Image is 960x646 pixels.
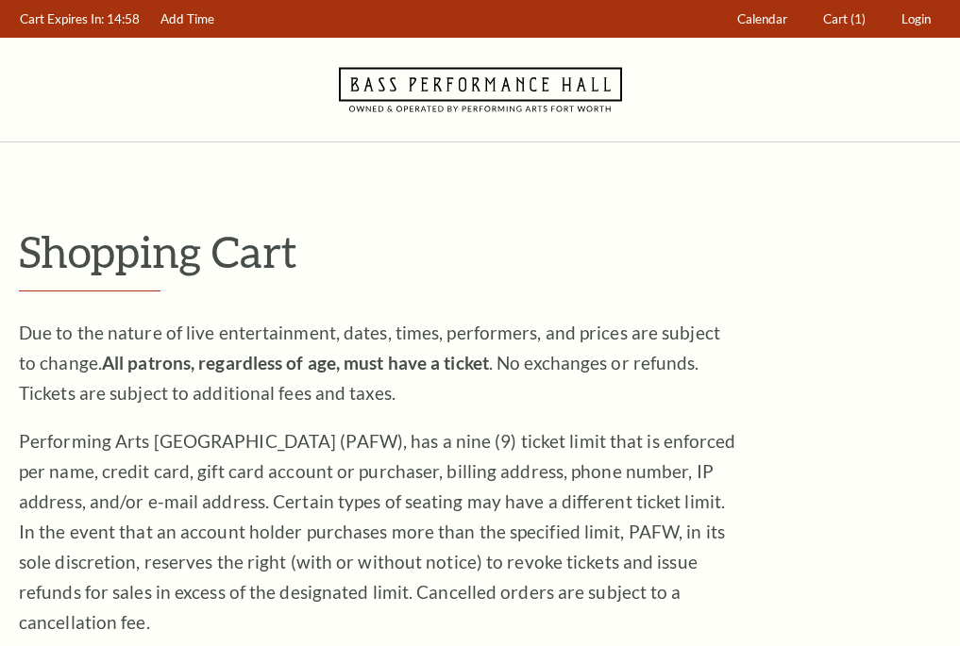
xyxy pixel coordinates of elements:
[107,11,140,26] span: 14:58
[19,227,941,275] p: Shopping Cart
[893,1,940,38] a: Login
[20,11,104,26] span: Cart Expires In:
[901,11,931,26] span: Login
[823,11,848,26] span: Cart
[102,352,489,373] strong: All patrons, regardless of age, must have a ticket
[19,322,720,404] span: Due to the nature of live entertainment, dates, times, performers, and prices are subject to chan...
[737,11,787,26] span: Calendar
[19,426,736,638] p: Performing Arts [GEOGRAPHIC_DATA] (PAFW), has a nine (9) ticket limit that is enforced per name, ...
[729,1,797,38] a: Calendar
[152,1,224,38] a: Add Time
[815,1,875,38] a: Cart (1)
[851,11,866,26] span: (1)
